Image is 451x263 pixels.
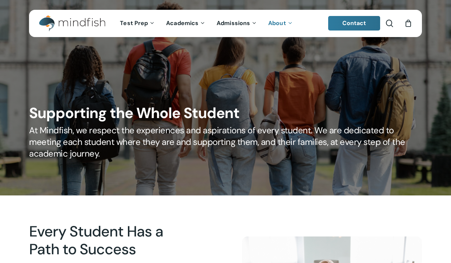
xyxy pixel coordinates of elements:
a: Test Prep [114,20,161,27]
span: Test Prep [120,19,148,27]
span: Admissions [217,19,250,27]
a: Contact [328,16,380,31]
span: About [268,19,286,27]
span: Academics [166,19,198,27]
h2: Every Student Has a Path to Success [29,223,194,259]
h1: Supporting the Whole Student [29,105,422,122]
a: Admissions [211,20,263,27]
a: About [263,20,299,27]
h5: At Mindfish, we respect the experiences and aspirations of every student. We are dedicated to mee... [29,125,422,159]
span: Contact [342,19,366,27]
nav: Main Menu [114,10,298,37]
header: Main Menu [29,10,422,37]
a: Academics [161,20,211,27]
a: Cart [404,19,412,27]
